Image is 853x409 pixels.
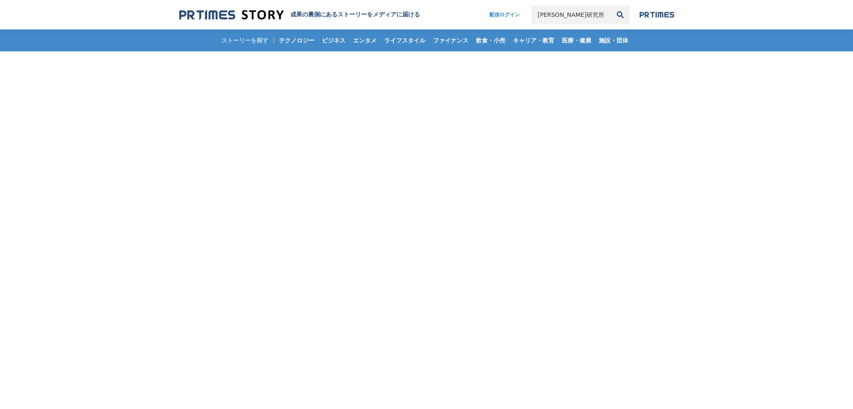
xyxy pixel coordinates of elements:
[319,37,349,44] span: ビジネス
[473,37,509,44] span: 飲食・小売
[350,29,380,51] a: エンタメ
[276,37,318,44] span: テクノロジー
[558,29,595,51] a: 医療・健康
[319,29,349,51] a: ビジネス
[510,29,558,51] a: キャリア・教育
[640,11,674,18] img: prtimes
[350,37,380,44] span: エンタメ
[430,37,472,44] span: ファイナンス
[558,37,595,44] span: 医療・健康
[510,37,558,44] span: キャリア・教育
[473,29,509,51] a: 飲食・小売
[179,9,284,21] img: 成果の裏側にあるストーリーをメディアに届ける
[179,9,420,21] a: 成果の裏側にあるストーリーをメディアに届ける 成果の裏側にあるストーリーをメディアに届ける
[531,5,611,24] input: キーワードで検索
[595,29,632,51] a: 施設・団体
[430,29,472,51] a: ファイナンス
[381,29,429,51] a: ライフスタイル
[381,37,429,44] span: ライフスタイル
[276,29,318,51] a: テクノロジー
[290,11,420,19] h1: 成果の裏側にあるストーリーをメディアに届ける
[595,37,632,44] span: 施設・団体
[611,5,630,24] button: 検索
[481,5,528,24] a: 配信ログイン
